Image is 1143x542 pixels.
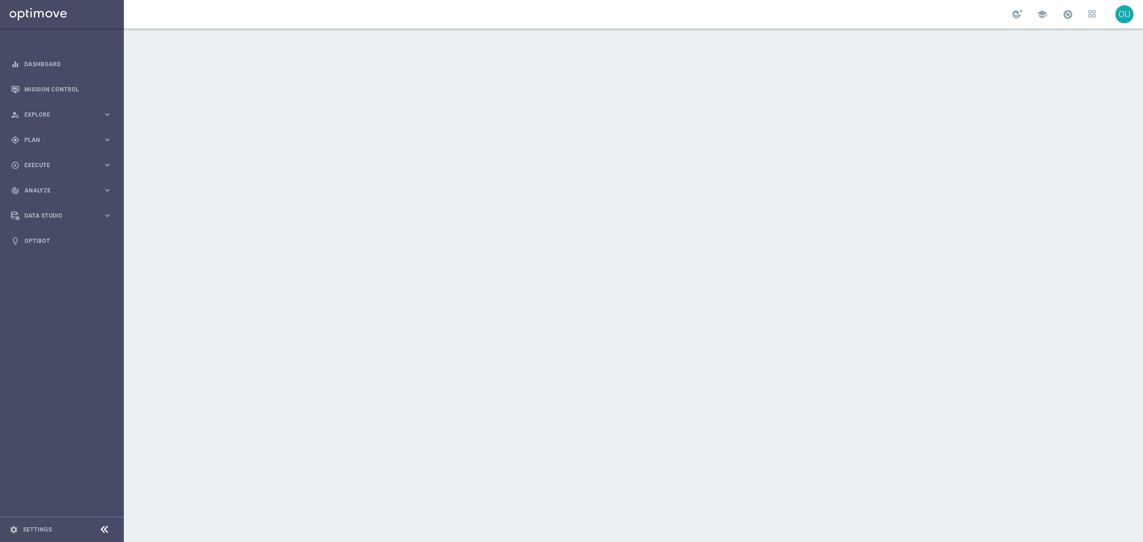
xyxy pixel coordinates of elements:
[10,525,18,534] i: settings
[24,188,103,193] span: Analyze
[11,211,103,220] div: Data Studio
[11,110,103,119] div: Explore
[10,136,112,144] button: gps_fixed Plan keyboard_arrow_right
[11,186,103,195] div: Analyze
[10,111,112,119] button: person_search Explore keyboard_arrow_right
[11,237,20,245] i: lightbulb
[10,237,112,245] button: lightbulb Optibot
[103,186,112,195] i: keyboard_arrow_right
[24,112,103,118] span: Explore
[24,162,103,168] span: Execute
[103,161,112,170] i: keyboard_arrow_right
[24,213,103,219] span: Data Studio
[11,228,112,253] div: Optibot
[1037,9,1047,20] span: school
[10,161,112,169] button: play_circle_outline Execute keyboard_arrow_right
[10,212,112,220] button: Data Studio keyboard_arrow_right
[11,161,103,170] div: Execute
[24,228,112,253] a: Optibot
[23,527,52,532] a: Settings
[11,110,20,119] i: person_search
[10,86,112,93] button: Mission Control
[24,51,112,77] a: Dashboard
[11,77,112,102] div: Mission Control
[10,60,112,68] button: equalizer Dashboard
[103,135,112,144] i: keyboard_arrow_right
[11,136,20,144] i: gps_fixed
[10,187,112,194] button: track_changes Analyze keyboard_arrow_right
[11,60,20,69] i: equalizer
[103,110,112,119] i: keyboard_arrow_right
[11,186,20,195] i: track_changes
[11,136,103,144] div: Plan
[24,77,112,102] a: Mission Control
[103,211,112,220] i: keyboard_arrow_right
[1115,5,1133,23] div: OU
[11,161,20,170] i: play_circle_outline
[24,137,103,143] span: Plan
[11,51,112,77] div: Dashboard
